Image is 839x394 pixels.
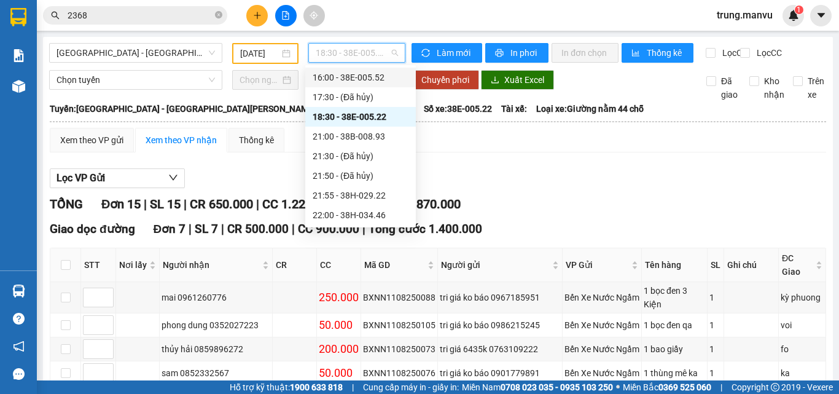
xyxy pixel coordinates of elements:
div: 1 bọc đen 3 Kiện [644,284,705,311]
span: Đơn 15 [101,197,141,211]
span: Hà Nội - Kỳ Anh [57,44,215,62]
div: 1 [709,366,722,380]
span: down [103,326,111,334]
button: aim [303,5,325,26]
div: 16:00 - 38E-005.52 [313,71,408,84]
span: caret-down [816,10,827,21]
div: ka [781,366,824,380]
span: down [103,299,111,306]
div: phong dung 0352027223 [162,318,270,332]
span: Đã giao [716,74,743,101]
td: BXNN1108250076 [361,361,438,385]
span: Increase Value [100,316,113,325]
span: Decrease Value [100,297,113,307]
span: | [256,197,259,211]
span: Increase Value [100,364,113,373]
div: 17:30 - (Đã hủy) [313,90,408,104]
button: Chuyển phơi [412,70,479,90]
div: tri giá ko báo 0986215245 [440,318,560,332]
div: 1 [709,342,722,356]
span: Đơn 7 [154,222,186,236]
div: fo [781,342,824,356]
span: Increase Value [100,340,113,349]
td: Bến Xe Nước Ngầm [563,282,642,313]
span: CR 650.000 [190,197,253,211]
input: Chọn ngày [240,73,280,87]
span: Tài xế: [501,102,527,116]
div: tri giá ko báo 0901779891 [440,366,560,380]
div: tri giá 6435k 0763109222 [440,342,560,356]
th: CC [317,248,361,282]
span: In phơi [510,46,539,60]
strong: 0708 023 035 - 0935 103 250 [501,382,613,392]
span: question-circle [13,313,25,325]
div: 1 [709,318,722,332]
div: Bến Xe Nước Ngầm [564,318,639,332]
div: 21:55 - 38H-029.22 [313,189,408,202]
span: file-add [281,11,290,20]
span: SL 7 [195,222,218,236]
sup: 1 [795,6,803,14]
th: Ghi chú [724,248,779,282]
button: plus [246,5,268,26]
div: BXNN1108250073 [363,342,435,356]
span: up [103,342,111,349]
div: 200.000 [319,341,359,358]
th: CR [273,248,317,282]
button: Lọc VP Gửi [50,168,185,188]
button: syncLàm mới [412,43,482,63]
div: 18:30 - 38E-005.22 [313,110,408,124]
td: Bến Xe Nước Ngầm [563,313,642,337]
span: | [352,380,354,394]
span: 18:30 - 38E-005.22 [316,44,398,62]
div: voi [781,318,824,332]
span: CC 900.000 [298,222,359,236]
div: tri giá ko báo 0967185951 [440,291,560,304]
button: file-add [275,5,297,26]
td: Bến Xe Nước Ngầm [563,337,642,361]
span: Chọn tuyến [57,71,215,89]
span: Decrease Value [100,349,113,358]
span: Giao dọc đường [50,222,135,236]
th: Tên hàng [642,248,708,282]
span: Lọc VP Gửi [57,170,105,186]
span: Tổng cước 1.400.000 [369,222,482,236]
span: SL 15 [150,197,181,211]
input: 11/08/2025 [240,47,279,60]
span: Mã GD [364,258,425,272]
td: BXNN1108250088 [361,282,438,313]
span: | [292,222,295,236]
span: | [189,222,192,236]
span: down [103,350,111,358]
span: Làm mới [437,46,472,60]
span: Cung cấp máy in - giấy in: [363,380,459,394]
div: kỳ phuong [781,291,824,304]
button: printerIn phơi [485,43,548,63]
div: Xem theo VP nhận [146,133,217,147]
span: trung.manvu [707,7,782,23]
div: 21:50 - (Đã hủy) [313,169,408,183]
span: down [168,173,178,183]
div: Thống kê [239,133,274,147]
img: warehouse-icon [12,80,25,93]
div: Bến Xe Nước Ngầm [564,342,639,356]
span: Decrease Value [100,373,113,382]
td: Bến Xe Nước Ngầm [563,361,642,385]
span: copyright [771,383,779,392]
span: ĐC Giao [782,251,813,278]
div: 1 [709,291,722,304]
span: message [13,368,25,380]
div: BXNN1108250105 [363,318,435,332]
th: STT [81,248,116,282]
span: notification [13,341,25,352]
span: ⚪️ [616,385,620,390]
span: Hỗ trợ kỹ thuật: [230,380,343,394]
div: 1 bao giầy [644,342,705,356]
span: Increase Value [100,288,113,297]
div: 21:30 - (Đã hủy) [313,149,408,163]
span: VP Gửi [566,258,629,272]
span: sync [421,49,432,58]
span: up [103,366,111,373]
span: up [103,318,111,325]
span: down [103,374,111,382]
